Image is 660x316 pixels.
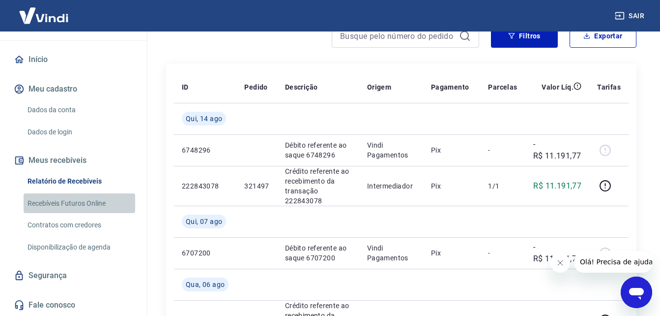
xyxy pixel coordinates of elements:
img: Vindi [12,0,76,31]
p: 222843078 [182,181,229,191]
span: Qua, 06 ago [186,280,225,289]
p: Pix [431,248,473,258]
p: -R$ 11.191,77 [533,241,582,265]
a: Recebíveis Futuros Online [24,193,135,214]
p: - [488,248,517,258]
button: Meus recebíveis [12,150,135,171]
a: Contratos com credores [24,215,135,235]
p: 321497 [244,181,269,191]
iframe: Fechar mensagem [550,253,570,273]
p: Vindi Pagamentos [367,243,415,263]
iframe: Botão para abrir a janela de mensagens [621,277,652,308]
p: Origem [367,82,391,92]
p: Pix [431,145,473,155]
p: Vindi Pagamentos [367,140,415,160]
a: Início [12,49,135,70]
a: Fale conosco [12,294,135,316]
p: 6707200 [182,248,229,258]
button: Meu cadastro [12,78,135,100]
a: Dados de login [24,122,135,142]
p: 6748296 [182,145,229,155]
p: - [488,145,517,155]
button: Exportar [570,24,636,48]
p: Débito referente ao saque 6707200 [285,243,351,263]
span: Qui, 07 ago [186,217,222,226]
span: Olá! Precisa de ajuda? [6,7,83,15]
a: Dados da conta [24,100,135,120]
p: R$ 11.191,77 [533,180,581,192]
button: Filtros [491,24,558,48]
input: Busque pelo número do pedido [340,29,455,43]
p: -R$ 11.191,77 [533,138,582,162]
span: Qui, 14 ago [186,114,222,124]
button: Sair [613,7,648,25]
p: Crédito referente ao recebimento da transação 222843078 [285,166,351,206]
p: ID [182,82,189,92]
p: Pagamento [431,82,469,92]
p: Descrição [285,82,318,92]
p: 1/1 [488,181,517,191]
a: Disponibilização de agenda [24,237,135,257]
p: Débito referente ao saque 6748296 [285,140,351,160]
p: Pedido [244,82,267,92]
iframe: Mensagem da empresa [574,251,652,273]
p: Valor Líq. [542,82,574,92]
p: Pix [431,181,473,191]
a: Segurança [12,265,135,286]
p: Tarifas [597,82,621,92]
a: Relatório de Recebíveis [24,171,135,191]
p: Intermediador [367,181,415,191]
p: Parcelas [488,82,517,92]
